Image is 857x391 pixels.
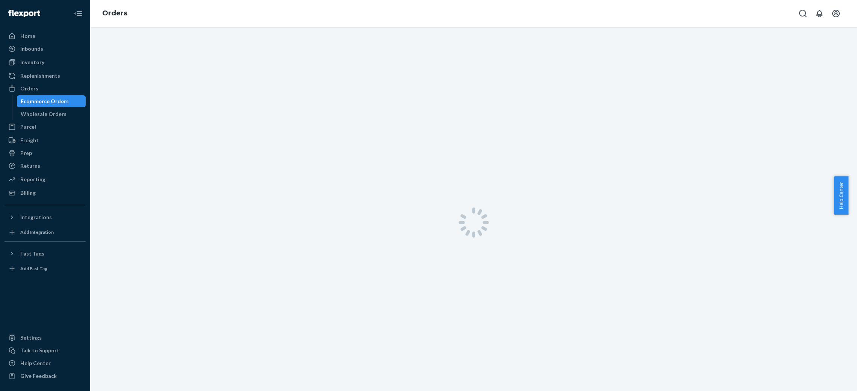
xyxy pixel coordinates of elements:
a: Ecommerce Orders [17,95,86,107]
a: Inventory [5,56,86,68]
img: Flexport logo [8,10,40,17]
a: Replenishments [5,70,86,82]
a: Billing [5,187,86,199]
div: Home [20,32,35,40]
a: Reporting [5,173,86,185]
button: Talk to Support [5,344,86,356]
button: Help Center [834,176,848,215]
a: Orders [102,9,127,17]
div: Ecommerce Orders [21,98,69,105]
a: Prep [5,147,86,159]
div: Prep [20,149,32,157]
div: Returns [20,162,40,170]
a: Parcel [5,121,86,133]
a: Help Center [5,357,86,369]
button: Fast Tags [5,248,86,260]
a: Add Fast Tag [5,263,86,275]
a: Returns [5,160,86,172]
button: Integrations [5,211,86,223]
div: Add Integration [20,229,54,235]
div: Replenishments [20,72,60,80]
div: Inventory [20,59,44,66]
div: Inbounds [20,45,43,53]
a: Settings [5,332,86,344]
a: Home [5,30,86,42]
a: Inbounds [5,43,86,55]
div: Talk to Support [20,347,59,354]
div: Help Center [20,359,51,367]
div: Freight [20,137,39,144]
div: Add Fast Tag [20,265,47,272]
a: Add Integration [5,226,86,238]
ol: breadcrumbs [96,3,133,24]
button: Open account menu [828,6,843,21]
button: Give Feedback [5,370,86,382]
button: Open notifications [812,6,827,21]
div: Settings [20,334,42,341]
a: Orders [5,83,86,95]
div: Parcel [20,123,36,131]
button: Open Search Box [795,6,810,21]
div: Give Feedback [20,372,57,380]
a: Freight [5,134,86,146]
div: Billing [20,189,36,197]
a: Wholesale Orders [17,108,86,120]
button: Close Navigation [71,6,86,21]
div: Wholesale Orders [21,110,67,118]
div: Fast Tags [20,250,44,257]
div: Orders [20,85,38,92]
div: Integrations [20,214,52,221]
div: Reporting [20,176,45,183]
